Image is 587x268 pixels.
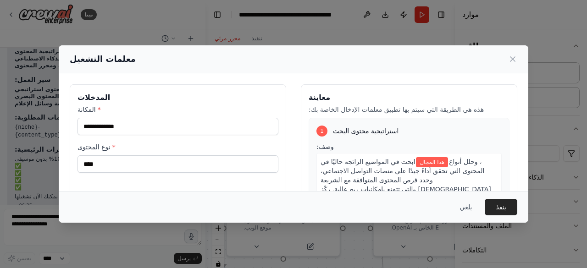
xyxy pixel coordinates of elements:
button: يلغي [452,199,479,215]
button: ينفذ [485,199,517,215]
font: معاينة [309,93,330,102]
font: معلمات التشغيل [70,54,136,64]
font: المدخلات [78,93,110,102]
font: ينفذ [496,203,506,211]
font: استراتيجية محتوى البحث [333,127,399,135]
font: ابحث في المواضيع الرائجة حاليًا في [321,158,415,165]
font: ، وحلل أنواع المحتوى التي تحقق أداءً جيدًا على منصات التواصل الاجتماعي، وحدد فرص المحتوى المتوافق... [321,158,491,202]
font: يلغي [460,203,472,211]
font: المكانة [78,106,96,113]
font: نوع المحتوى [78,143,111,151]
font: 1 [320,128,324,134]
span: متغير: مكانة [416,157,448,167]
font: هذه هي الطريقة التي سيتم بها تطبيق معلمات الإدخال الخاصة بك: [309,106,484,113]
font: وصف: [316,143,334,150]
font: هذا المجال [420,159,444,165]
